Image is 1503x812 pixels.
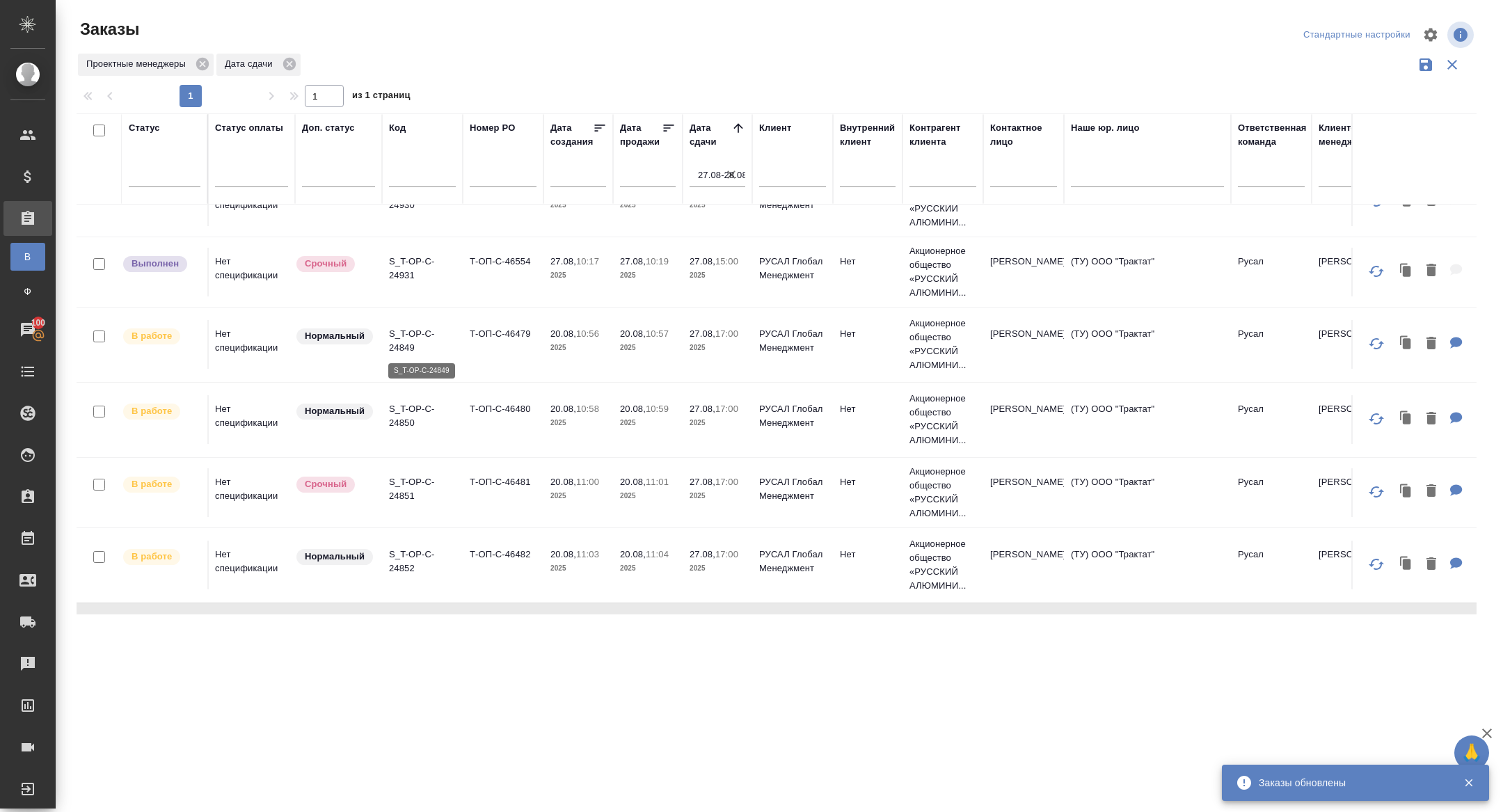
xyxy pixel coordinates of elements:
p: Акционерное общество «РУССКИЙ АЛЮМИНИ... [909,465,976,520]
div: Статус по умолчанию для стандартных заказов [295,548,375,566]
td: Нет спецификации [208,320,295,369]
div: Выставляет ПМ после принятия заказа от КМа [122,327,200,346]
p: 2025 [690,562,745,575]
button: 🙏 [1454,735,1489,770]
p: 27.08, [690,404,715,414]
p: Акционерное общество «РУССКИЙ АЛЮМИНИ... [909,244,976,300]
td: Русал [1231,395,1312,444]
td: [PERSON_NAME] [1312,468,1392,517]
p: 20.08, [620,477,646,487]
td: [PERSON_NAME] [1312,541,1392,589]
button: Обновить [1360,402,1393,436]
p: 2025 [690,269,745,282]
p: Выполнен [132,257,179,271]
button: Клонировать [1393,477,1419,506]
p: 2025 [550,269,606,282]
p: 2025 [620,562,676,575]
p: 2025 [690,416,745,430]
span: В [17,250,38,264]
td: [PERSON_NAME] [983,248,1064,296]
p: 2025 [620,269,676,282]
div: Дата сдачи [216,54,301,76]
button: Клонировать [1393,257,1419,285]
p: 27.08, [620,256,646,266]
td: Т-ОП-С-46481 [463,468,543,517]
p: Нормальный [305,329,365,343]
button: Удалить [1419,405,1443,433]
p: РУСАЛ Глобал Менеджмент [759,327,826,355]
div: Выставляет ПМ после сдачи и проведения начислений. Последний этап для ПМа [122,255,200,273]
td: (ТУ) ООО "Трактат" [1064,395,1231,444]
div: Проектные менеджеры [78,54,214,76]
p: 10:17 [576,256,599,266]
button: Удалить [1419,550,1443,579]
p: S_T-OP-C-24851 [389,475,456,503]
p: 2025 [550,562,606,575]
p: 27.08, [690,477,715,487]
td: Нет спецификации [208,248,295,296]
button: Клонировать [1393,405,1419,433]
p: 17:00 [715,404,738,414]
button: Удалить [1419,330,1443,358]
td: [PERSON_NAME] [983,395,1064,444]
span: Настроить таблицу [1414,18,1447,51]
p: 20.08, [550,477,576,487]
div: Выставляет ПМ после принятия заказа от КМа [122,475,200,494]
p: 20.08, [550,328,576,339]
span: 🙏 [1460,738,1484,767]
p: 11:04 [646,549,669,559]
div: Статус по умолчанию для стандартных заказов [295,327,375,346]
button: Обновить [1360,255,1393,288]
p: Нет [840,402,896,416]
p: 2025 [550,198,606,212]
div: Клиент [759,121,791,135]
p: Срочный [305,257,347,271]
button: Сбросить фильтры [1439,51,1465,78]
button: Обновить [1360,475,1393,509]
p: 11:00 [576,477,599,487]
p: 17:00 [715,477,738,487]
span: из 1 страниц [352,87,411,107]
p: 2025 [620,489,676,503]
button: Обновить [1360,327,1393,360]
p: S_T-OP-C-24849 [389,327,456,355]
td: [PERSON_NAME] [983,320,1064,369]
div: Ответственная команда [1238,121,1307,149]
td: (ТУ) ООО "Трактат" [1064,248,1231,296]
div: Наше юр. лицо [1071,121,1140,135]
p: 10:56 [576,328,599,339]
p: В работе [132,550,172,564]
p: 20.08, [620,549,646,559]
p: 20.08, [620,404,646,414]
p: РУСАЛ Глобал Менеджмент [759,548,826,575]
p: Нет [840,475,896,489]
div: Номер PO [470,121,515,135]
p: Акционерное общество «РУССКИЙ АЛЮМИНИ... [909,317,976,372]
span: Заказы [77,18,139,40]
p: 27.08, [690,328,715,339]
p: Акционерное общество «РУССКИЙ АЛЮМИНИ... [909,537,976,593]
p: В работе [132,329,172,343]
td: [PERSON_NAME] [1312,320,1392,369]
td: (ТУ) ООО "Трактат" [1064,320,1231,369]
p: РУСАЛ Глобал Менеджмент [759,402,826,430]
td: Т-ОП-С-46479 [463,320,543,369]
span: 100 [23,316,54,330]
td: [PERSON_NAME] [983,541,1064,589]
p: Нормальный [305,550,365,564]
p: Срочный [305,477,347,491]
p: 2025 [550,341,606,355]
p: В работе [132,477,172,491]
td: [PERSON_NAME] [1312,395,1392,444]
td: [PERSON_NAME] [983,468,1064,517]
td: Нет спецификации [208,541,295,589]
button: Клонировать [1393,330,1419,358]
button: Удалить [1419,257,1443,285]
td: Т-ОП-С-46480 [463,395,543,444]
p: Акционерное общество «РУССКИЙ АЛЮМИНИ... [909,612,976,668]
p: 20.08, [620,328,646,339]
p: 17:00 [715,549,738,559]
div: Выставляет ПМ после принятия заказа от КМа [122,402,200,421]
div: Дата сдачи [690,121,731,149]
div: Статус по умолчанию для стандартных заказов [295,402,375,421]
